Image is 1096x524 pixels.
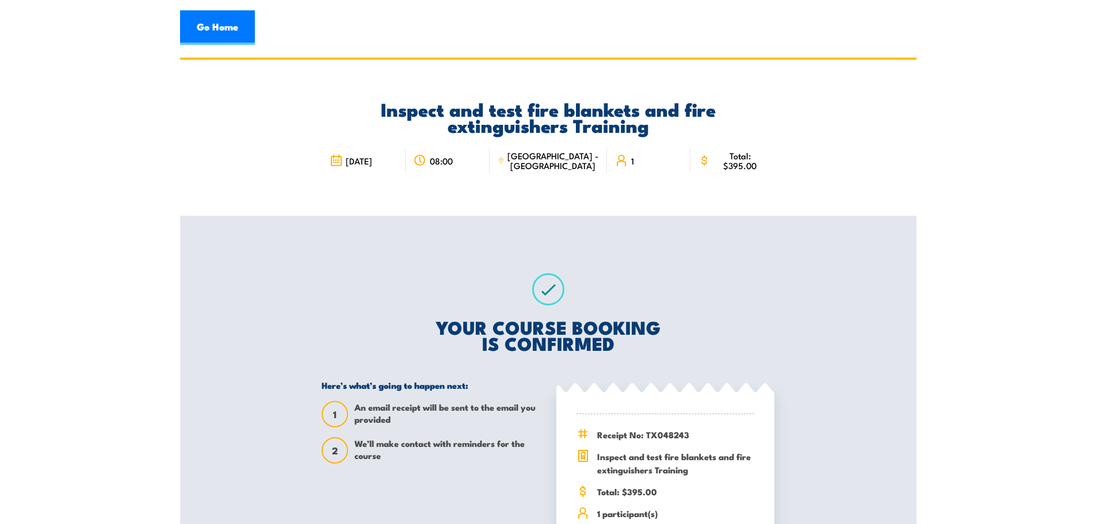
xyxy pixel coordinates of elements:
span: 08:00 [430,156,453,166]
h2: Inspect and test fire blankets and fire extinguishers Training [322,101,774,133]
span: 1 [323,408,347,420]
a: Go Home [180,10,255,45]
h5: Here’s what’s going to happen next: [322,380,540,391]
span: 2 [323,445,347,457]
span: Inspect and test fire blankets and fire extinguishers Training [597,450,754,476]
h2: YOUR COURSE BOOKING IS CONFIRMED [322,319,774,351]
span: [DATE] [346,156,372,166]
span: An email receipt will be sent to the email you provided [354,401,540,427]
span: [GEOGRAPHIC_DATA] - [GEOGRAPHIC_DATA] [507,151,599,170]
span: Total: $395.00 [714,151,766,170]
span: Total: $395.00 [597,485,754,498]
span: Receipt No: TX048243 [597,428,754,441]
span: We’ll make contact with reminders for the course [354,437,540,464]
span: 1 participant(s) [597,507,754,520]
span: 1 [631,156,634,166]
